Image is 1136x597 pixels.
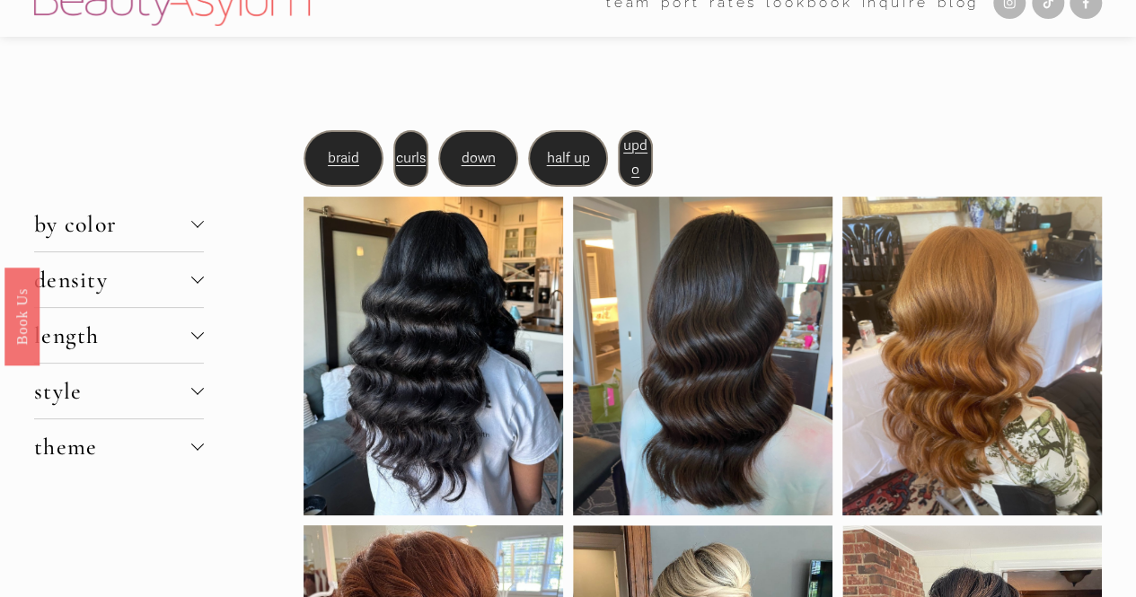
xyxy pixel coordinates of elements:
[34,419,204,474] button: theme
[34,433,191,461] span: theme
[623,137,647,180] a: updo
[461,150,495,167] a: down
[34,308,204,363] button: length
[34,321,191,349] span: length
[546,150,589,167] a: half up
[328,150,359,167] a: braid
[4,267,40,364] a: Book Us
[396,150,426,167] a: curls
[34,377,191,405] span: style
[34,364,204,418] button: style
